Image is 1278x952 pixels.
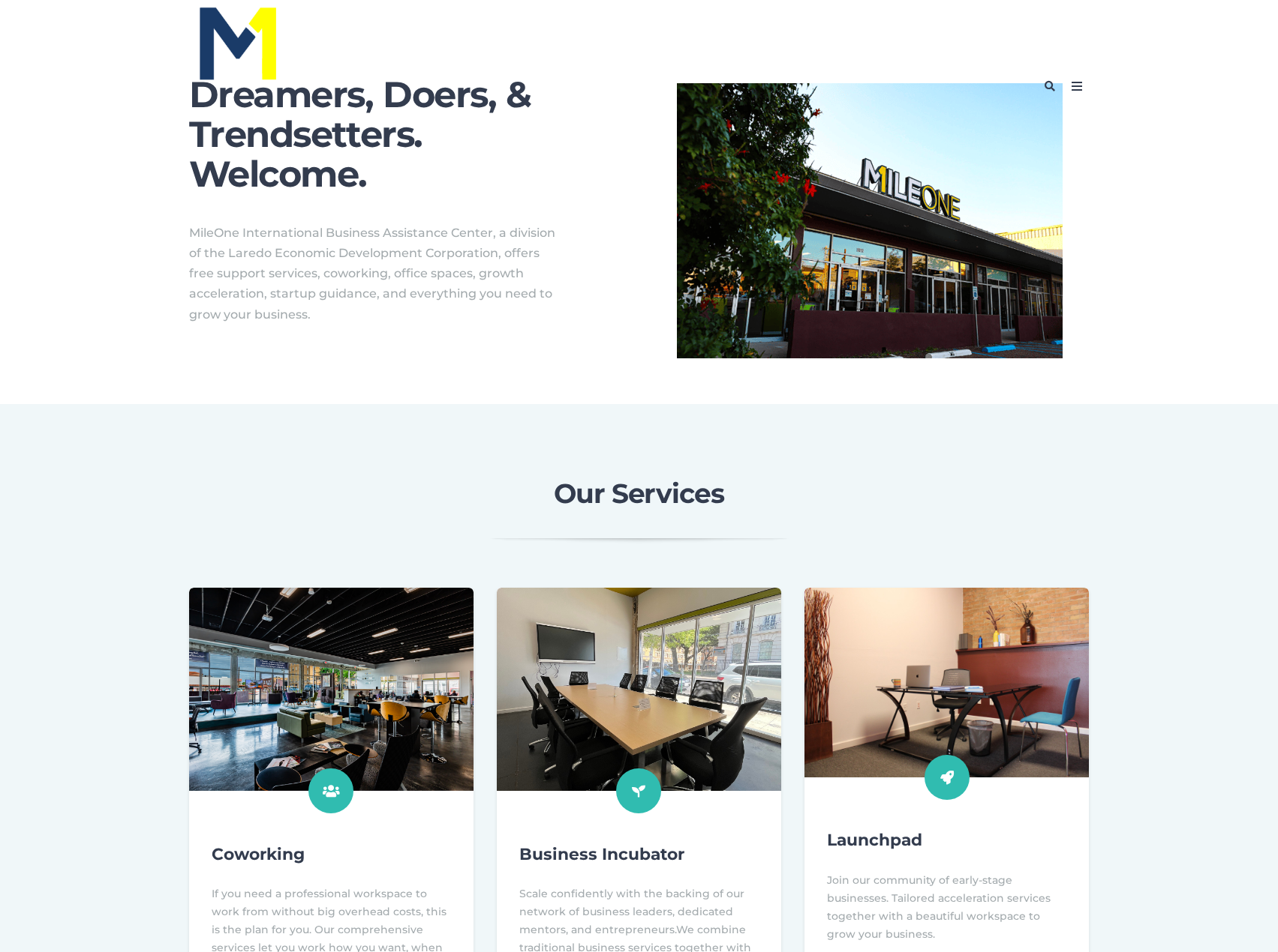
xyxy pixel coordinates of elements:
[189,588,474,791] img: MileOne coworking space
[212,843,451,867] h4: Coworking
[249,479,1030,509] h2: Our Services
[497,588,781,791] img: MileOne meeting room conference room
[189,226,555,322] span: MileOne International Business Assistance Center, a division of the Laredo Economic Development C...
[677,83,1063,358] img: Canva Design DAFZb0Spo9U
[189,75,602,193] h1: Dreamers, Doers, & Trendsetters. Welcome.
[827,873,1051,940] span: Join our community of early-stage businesses. Tailored acceleration services together with a beau...
[519,887,744,936] span: Scale confidently with the backing of our network of business leaders, dedicated mentors, and ent...
[197,3,280,82] img: MileOne Blue_Yellow Logo
[519,843,759,867] h4: Business Incubator
[804,588,1089,777] img: MileOne office photo
[827,828,1066,852] h4: Launchpad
